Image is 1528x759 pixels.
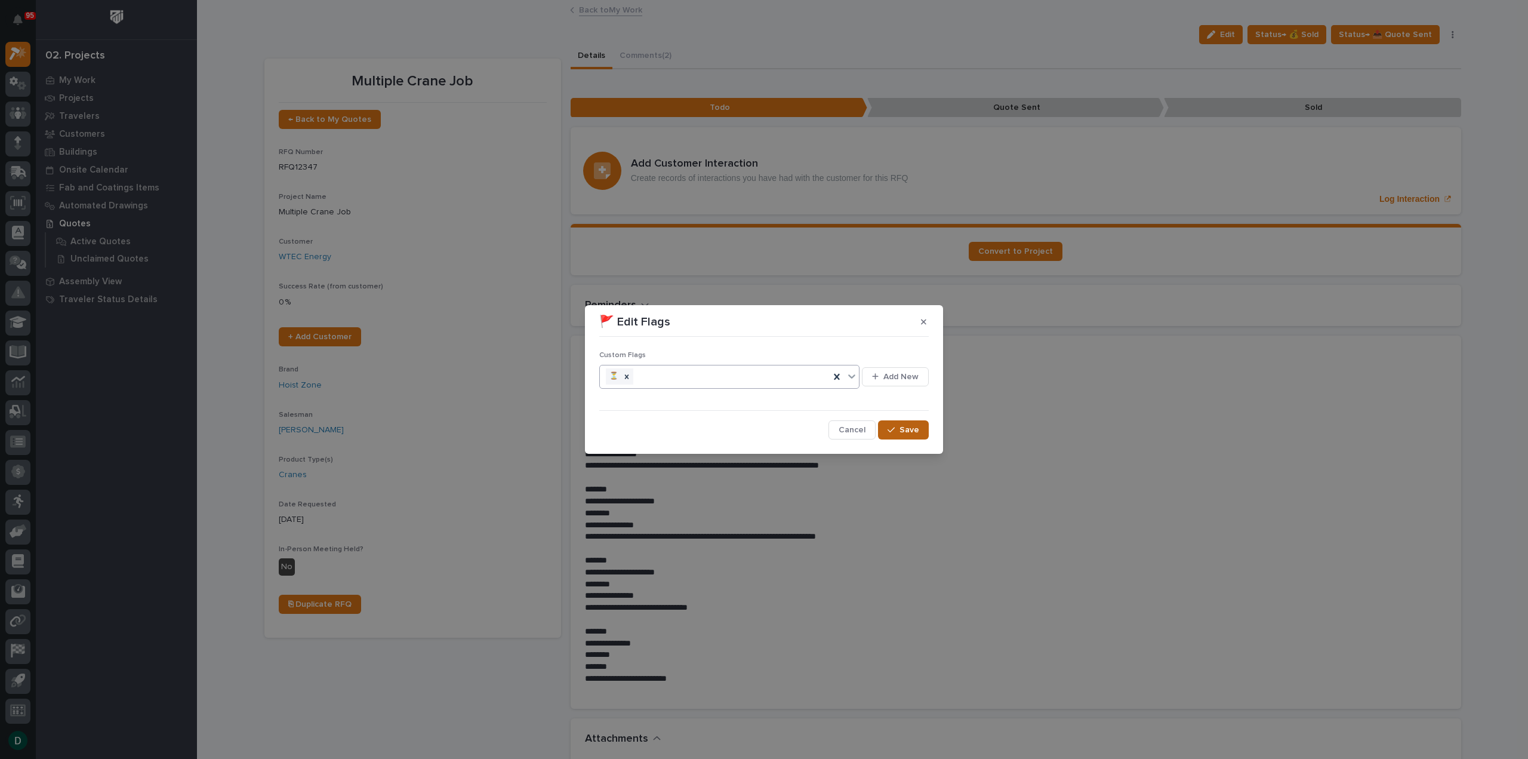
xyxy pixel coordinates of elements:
[828,420,876,440] button: Cancel
[839,425,865,435] span: Cancel
[599,315,670,329] p: 🚩 Edit Flags
[599,352,646,359] span: Custom Flags
[883,371,919,382] span: Add New
[878,420,929,440] button: Save
[862,367,929,386] button: Add New
[606,368,620,385] div: ⏳
[899,425,919,435] span: Save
